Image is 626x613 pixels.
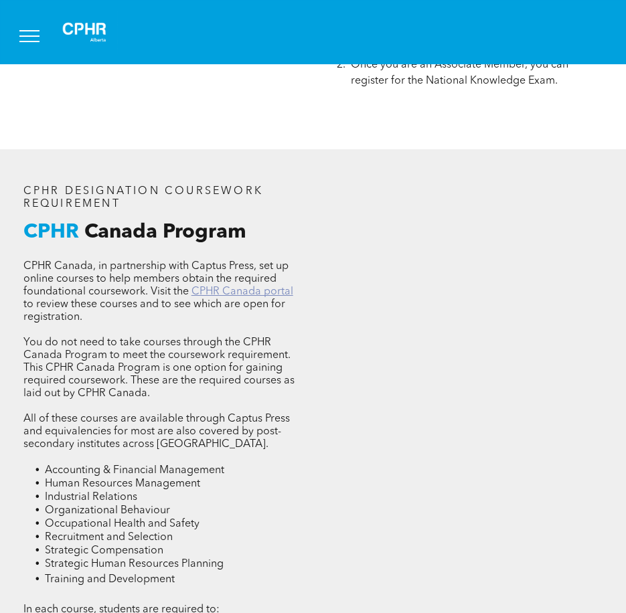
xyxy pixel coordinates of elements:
[23,414,290,450] span: All of these courses are available through Captus Press and equivalencies for most are also cover...
[351,60,568,86] span: Once you are an Associate Member, you can register for the National Knowledge Exam.
[12,19,47,54] button: menu
[23,299,285,323] span: to review these courses and to see which are open for registration.
[45,465,224,476] span: Accounting & Financial Management
[45,559,224,570] span: Strategic Human Resources Planning
[23,222,79,242] span: CPHR
[45,478,200,489] span: Human Resources Management
[45,492,137,503] span: Industrial Relations
[51,11,118,54] img: A white background with a few lines on it
[191,286,293,297] a: CPHR Canada portal
[84,222,246,242] span: Canada Program
[45,545,163,556] span: Strategic Compensation
[23,186,263,209] span: CPHR DESIGNATION COURSEWORK REQUIREMENT
[23,261,289,297] span: CPHR Canada, in partnership with Captus Press, set up online courses to help members obtain the r...
[23,337,295,399] span: You do not need to take courses through the CPHR Canada Program to meet the coursework requiremen...
[45,532,173,543] span: Recruitment and Selection
[45,505,170,516] span: Organizational Behaviour
[45,574,175,585] span: Training and Development
[45,519,200,529] span: Occupational Health and Safety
